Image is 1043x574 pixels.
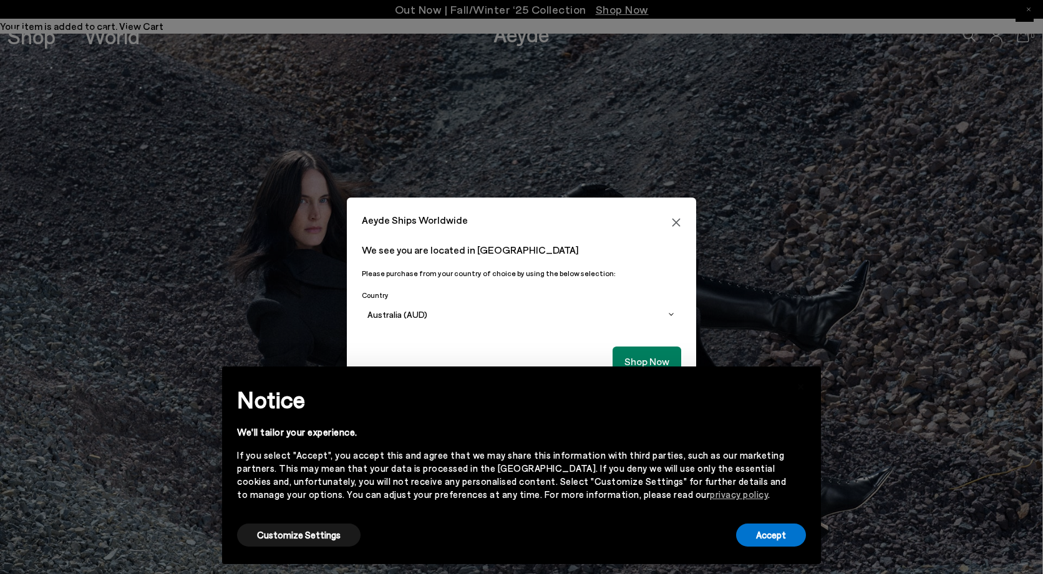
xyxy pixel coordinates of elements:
[237,524,361,547] button: Customize Settings
[237,426,786,439] div: We'll tailor your experience.
[367,309,427,320] span: Australia (AUD)
[362,267,681,279] p: Please purchase from your country of choice by using the below selection:
[237,383,786,416] h2: Notice
[613,347,681,376] button: Shop Now
[237,449,786,501] div: If you select "Accept", you accept this and agree that we may share this information with third p...
[710,489,768,500] a: privacy policy
[362,291,388,299] span: Country
[736,524,806,547] button: Accept
[362,242,681,257] p: We see you are located in [GEOGRAPHIC_DATA]
[786,370,816,400] button: Close this notice
[797,376,805,394] span: ×
[362,213,468,227] span: Aeyde Ships Worldwide
[666,213,686,232] button: Close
